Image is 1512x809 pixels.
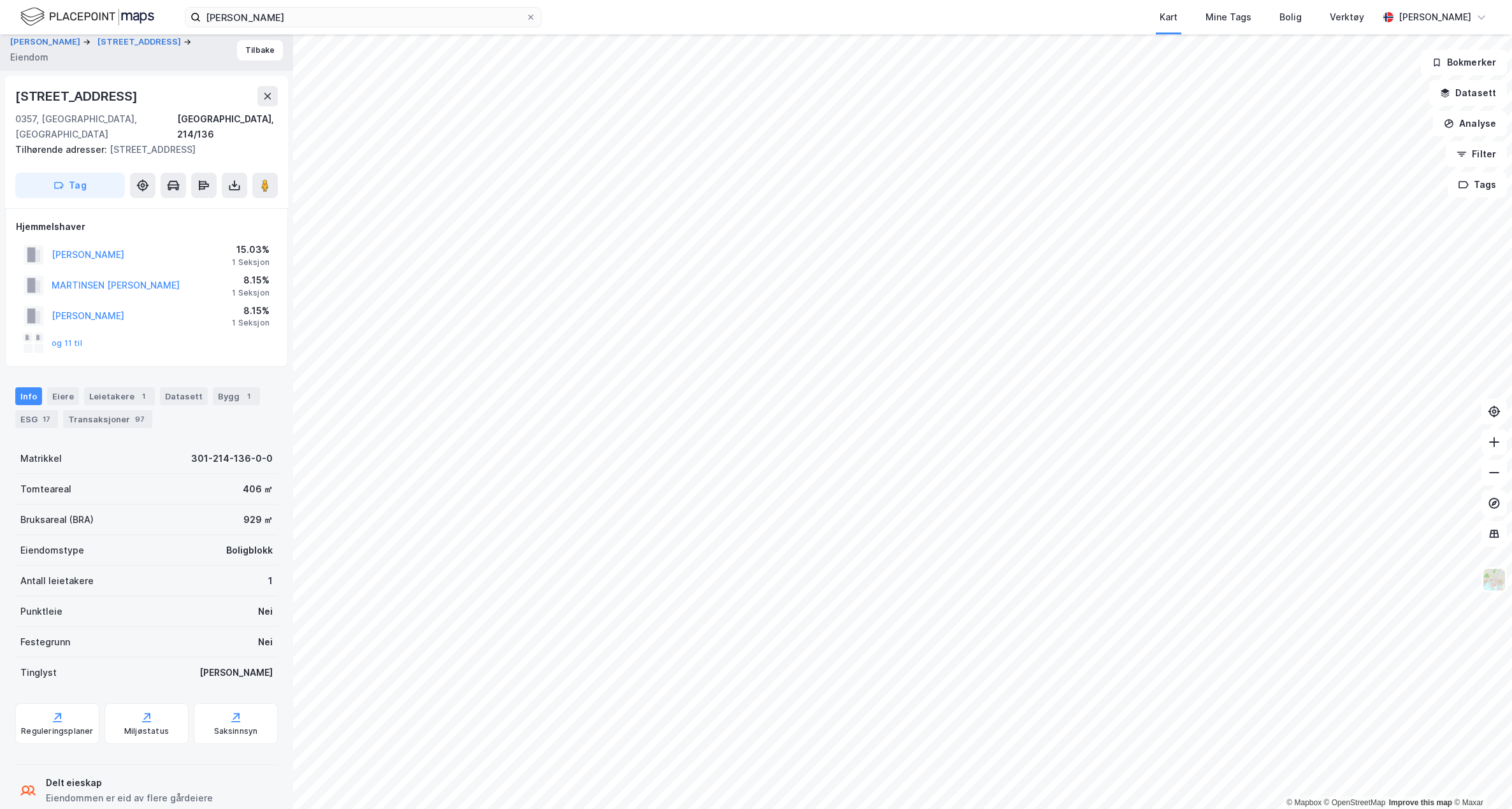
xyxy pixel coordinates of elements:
[21,726,93,736] div: Reguleringsplaner
[199,665,273,680] div: [PERSON_NAME]
[1389,798,1452,807] a: Improve this map
[191,451,273,466] div: 301-214-136-0-0
[258,634,273,650] div: Nei
[268,573,273,589] div: 1
[1330,10,1364,25] div: Verktøy
[10,50,48,65] div: Eiendom
[214,726,258,736] div: Saksinnsyn
[237,40,283,61] button: Tilbake
[1433,111,1507,136] button: Analyse
[201,8,526,27] input: Søk på adresse, matrikkel, gårdeiere, leietakere eller personer
[232,242,270,257] div: 15.03%
[232,288,270,298] div: 1 Seksjon
[20,573,94,589] div: Antall leietakere
[20,665,57,680] div: Tinglyst
[15,111,177,142] div: 0357, [GEOGRAPHIC_DATA], [GEOGRAPHIC_DATA]
[160,387,208,405] div: Datasett
[15,144,110,155] span: Tilhørende adresser:
[16,219,277,234] div: Hjemmelshaver
[1446,141,1507,167] button: Filter
[84,387,155,405] div: Leietakere
[243,482,273,497] div: 406 ㎡
[40,413,53,426] div: 17
[232,303,270,319] div: 8.15%
[1279,10,1302,25] div: Bolig
[20,6,154,28] img: logo.f888ab2527a4732fd821a326f86c7f29.svg
[243,512,273,527] div: 929 ㎡
[46,791,213,806] div: Eiendommen er eid av flere gårdeiere
[1324,798,1386,807] a: OpenStreetMap
[20,543,84,558] div: Eiendomstype
[15,142,268,157] div: [STREET_ADDRESS]
[1482,568,1506,592] img: Z
[1429,80,1507,106] button: Datasett
[258,604,273,619] div: Nei
[242,390,255,403] div: 1
[1421,50,1507,75] button: Bokmerker
[10,36,83,48] button: [PERSON_NAME]
[15,173,125,198] button: Tag
[1399,10,1471,25] div: [PERSON_NAME]
[15,86,140,106] div: [STREET_ADDRESS]
[232,273,270,288] div: 8.15%
[63,410,152,428] div: Transaksjoner
[232,318,270,328] div: 1 Seksjon
[20,512,94,527] div: Bruksareal (BRA)
[1448,748,1512,809] iframe: Chat Widget
[20,634,70,650] div: Festegrunn
[226,543,273,558] div: Boligblokk
[15,387,42,405] div: Info
[137,390,150,403] div: 1
[133,413,147,426] div: 97
[124,726,169,736] div: Miljøstatus
[1448,748,1512,809] div: Kontrollprogram for chat
[15,410,58,428] div: ESG
[1206,10,1251,25] div: Mine Tags
[97,36,184,48] button: [STREET_ADDRESS]
[20,482,71,497] div: Tomteareal
[177,111,278,142] div: [GEOGRAPHIC_DATA], 214/136
[1286,798,1321,807] a: Mapbox
[213,387,260,405] div: Bygg
[232,257,270,268] div: 1 Seksjon
[1160,10,1177,25] div: Kart
[20,451,62,466] div: Matrikkel
[46,775,213,791] div: Delt eieskap
[47,387,79,405] div: Eiere
[20,604,62,619] div: Punktleie
[1448,172,1507,197] button: Tags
